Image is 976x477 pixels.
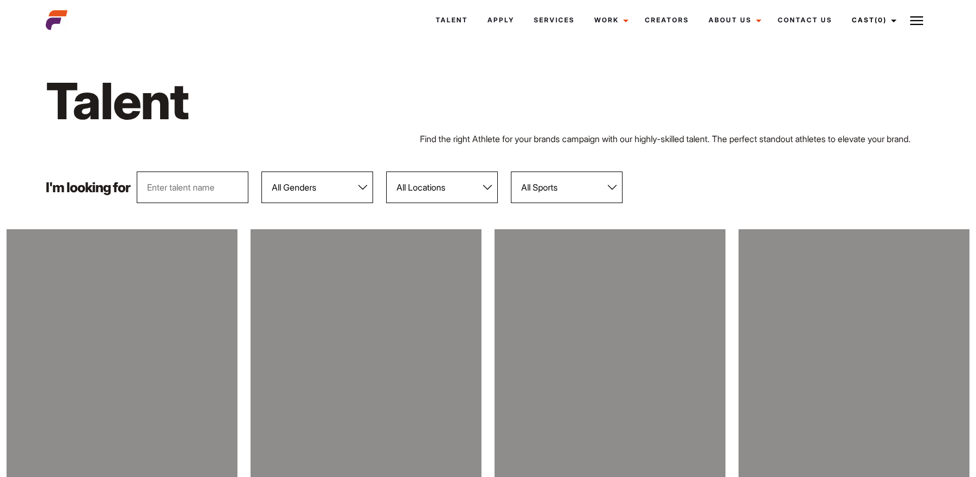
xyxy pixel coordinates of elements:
h1: Talent [46,70,557,132]
a: Apply [478,5,524,35]
a: Creators [635,5,699,35]
span: (0) [875,16,887,24]
p: I'm looking for [46,181,130,194]
a: Talent [426,5,478,35]
img: cropped-aefm-brand-fav-22-square.png [46,9,68,31]
a: Cast(0) [842,5,903,35]
a: About Us [699,5,768,35]
input: Enter talent name [137,172,248,203]
a: Contact Us [768,5,842,35]
p: Find the right Athlete for your brands campaign with our highly-skilled talent. The perfect stand... [420,132,931,145]
img: Burger icon [910,14,923,27]
a: Services [524,5,584,35]
a: Work [584,5,635,35]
